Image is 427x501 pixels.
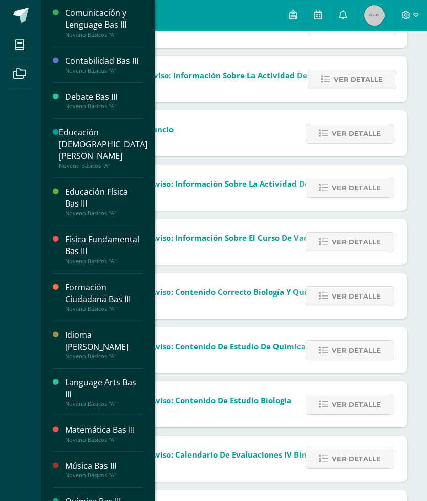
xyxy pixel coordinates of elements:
[65,460,143,479] a: Música Bas IIINoveno Básicos "A"
[65,234,143,264] a: Física Fundamental Bas IIINoveno Básicos "A"
[65,353,143,360] div: Noveno Básicos "A"
[65,31,143,38] div: Noveno Básicos "A"
[65,282,143,312] a: Formación Ciudadana Bas IIINoveno Básicos "A"
[65,400,143,407] div: Noveno Básicos "A"
[65,460,143,472] div: Música Bas III
[65,103,143,110] div: Noveno Básicos "A"
[65,67,143,74] div: Noveno Básicos "A"
[65,424,143,436] div: Matemática Bas III
[65,329,143,360] a: Idioma [PERSON_NAME]Noveno Básicos "A"
[65,282,143,305] div: Formación Ciudadana Bas III
[65,377,143,407] a: Language Arts Bas IIINoveno Básicos "A"
[59,127,147,169] a: Educación [DEMOGRAPHIC_DATA][PERSON_NAME]Noveno Básicos "A"
[65,210,143,217] div: Noveno Básicos "A"
[65,186,143,217] a: Educación Física Bas IIINoveno Básicos "A"
[65,91,143,103] div: Debate Bas III
[65,91,143,110] a: Debate Bas IIINoveno Básicos "A"
[65,7,143,38] a: Comunicación y Lenguage Bas IIINoveno Básicos "A"
[65,436,143,443] div: Noveno Básicos "A"
[65,234,143,257] div: Física Fundamental Bas III
[65,424,143,443] a: Matemática Bas IIINoveno Básicos "A"
[65,377,143,400] div: Language Arts Bas III
[65,186,143,210] div: Educación Física Bas III
[65,329,143,353] div: Idioma [PERSON_NAME]
[65,305,143,312] div: Noveno Básicos "A"
[65,7,143,31] div: Comunicación y Lenguage Bas III
[65,55,143,67] div: Contabilidad Bas III
[59,162,147,169] div: Noveno Básicos "A"
[65,55,143,74] a: Contabilidad Bas IIINoveno Básicos "A"
[59,127,147,162] div: Educación [DEMOGRAPHIC_DATA][PERSON_NAME]
[65,472,143,479] div: Noveno Básicos "A"
[65,258,143,265] div: Noveno Básicos "A"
